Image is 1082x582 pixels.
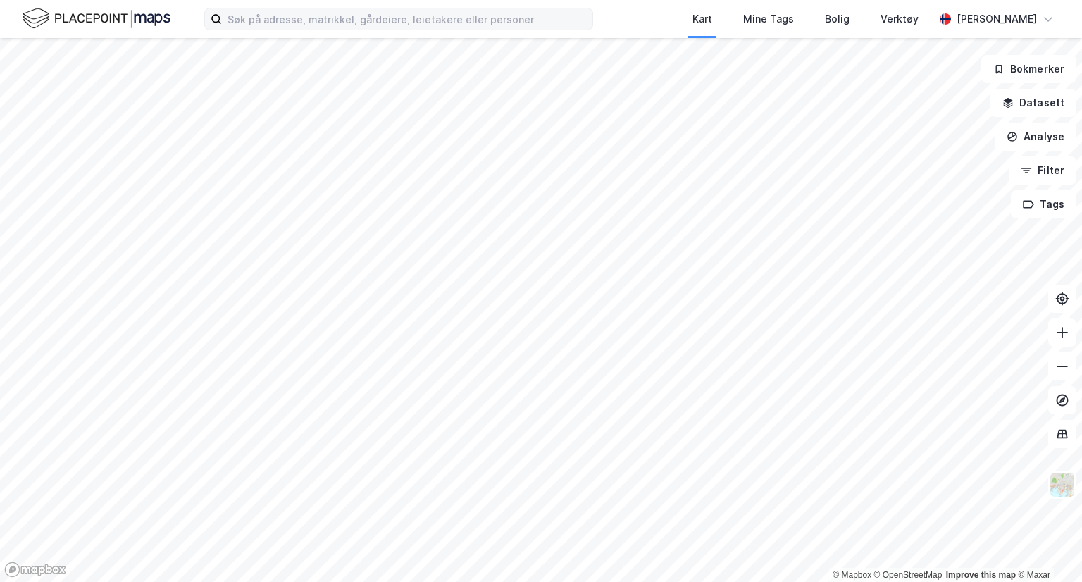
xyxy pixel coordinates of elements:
div: Kart [692,11,712,27]
div: Verktøy [881,11,919,27]
div: [PERSON_NAME] [957,11,1037,27]
iframe: Chat Widget [1012,514,1082,582]
div: Kontrollprogram for chat [1012,514,1082,582]
input: Søk på adresse, matrikkel, gårdeiere, leietakere eller personer [222,8,592,30]
div: Mine Tags [743,11,794,27]
div: Bolig [825,11,850,27]
img: logo.f888ab2527a4732fd821a326f86c7f29.svg [23,6,170,31]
